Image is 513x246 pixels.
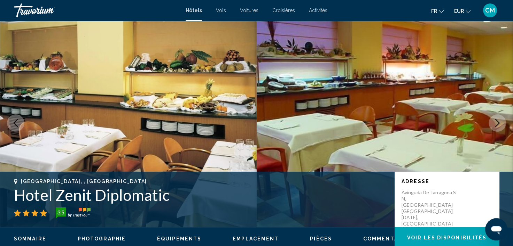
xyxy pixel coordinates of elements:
span: CM [485,7,495,14]
button: Sommaire [14,236,46,242]
span: Voir les disponibilités [407,235,487,241]
p: Adresse [402,179,492,184]
span: fr [431,8,437,14]
iframe: Bouton de lancement de la fenêtre de messagerie [485,218,507,240]
span: EUR [454,8,464,14]
img: trustyou-badge-hor.svg [56,207,91,219]
a: Travorium [14,3,179,17]
p: Avinguda De Tarragona S N, [GEOGRAPHIC_DATA] [GEOGRAPHIC_DATA] [DATE], [GEOGRAPHIC_DATA] [402,189,457,227]
a: Croisières [272,8,295,13]
button: Équipements [157,236,201,242]
button: User Menu [481,3,499,18]
button: Pièces [310,236,332,242]
button: Commentaires [363,236,412,242]
button: Change currency [454,6,471,16]
a: Activités [309,8,327,13]
a: Hôtels [186,8,202,13]
a: Vols [216,8,226,13]
span: [GEOGRAPHIC_DATA], , [GEOGRAPHIC_DATA] [21,179,147,184]
button: Photographie [78,236,126,242]
button: Previous image [7,114,24,132]
a: Voitures [240,8,258,13]
button: Next image [489,114,506,132]
h1: Hotel Zenit Diplomatic [14,186,388,204]
button: Emplacement [233,236,279,242]
button: Change language [431,6,444,16]
div: 3.5 [54,208,68,216]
